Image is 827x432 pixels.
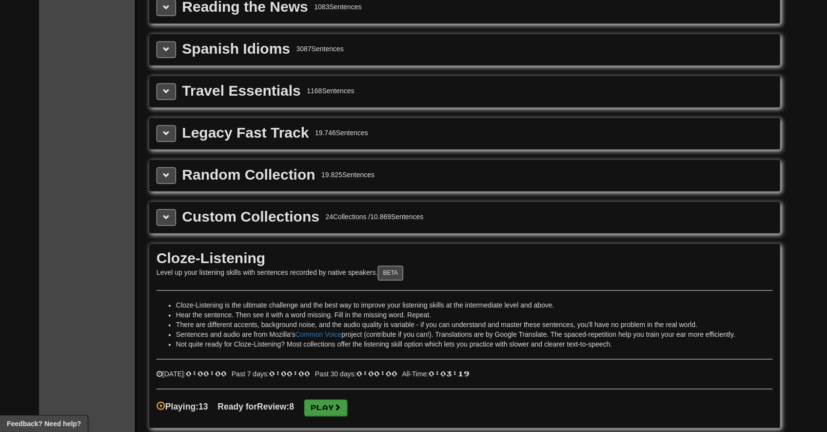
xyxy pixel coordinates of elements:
[269,370,310,378] span: 0:00:00
[176,301,773,310] li: Cloze-Listening is the ultimate challenge and the best way to improve your listening skills at th...
[182,167,315,182] div: Random Collection
[157,251,773,266] div: Cloze-Listening
[229,370,313,379] li: Past 7 days:
[154,370,229,379] li: [DATE]:
[186,370,227,378] span: 0:00:00
[304,400,347,416] a: Play
[213,401,299,413] li: Review: 8
[296,44,344,54] div: 3087 Sentences
[176,310,773,320] li: Hear the sentence. Then see it with a word missing. Fill in the missing word. Repeat.
[218,402,257,412] span: Ready for
[313,370,400,379] li: Past 30 days:
[429,370,470,378] span: 0:03:19
[400,370,473,379] li: All-Time:
[356,370,397,378] span: 0:00:00
[315,128,368,138] div: 19.746 Sentences
[182,41,291,56] div: Spanish Idioms
[152,401,213,413] li: Playing: 13
[295,331,342,339] a: Common Voice
[378,266,403,281] button: BETA
[326,212,424,222] div: 24 Collections / 10.869 Sentences
[176,330,773,340] li: Sentences and audio are from Mozilla's project (contribute if you can!). Translations are by Goog...
[176,320,773,330] li: There are different accents, background noise, and the audio quality is variable - if you can und...
[182,83,301,98] div: Travel Essentials
[7,419,81,429] span: Open feedback widget
[176,340,773,350] li: Not quite ready for Cloze-Listening? Most collections offer the listening skill option which lets...
[182,209,320,224] div: Custom Collections
[182,125,309,140] div: Legacy Fast Track
[307,86,354,96] div: 1168 Sentences
[314,2,361,12] div: 1083 Sentences
[157,266,773,281] p: Level up your listening skills with sentences recorded by native speakers.
[321,170,374,180] div: 19.825 Sentences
